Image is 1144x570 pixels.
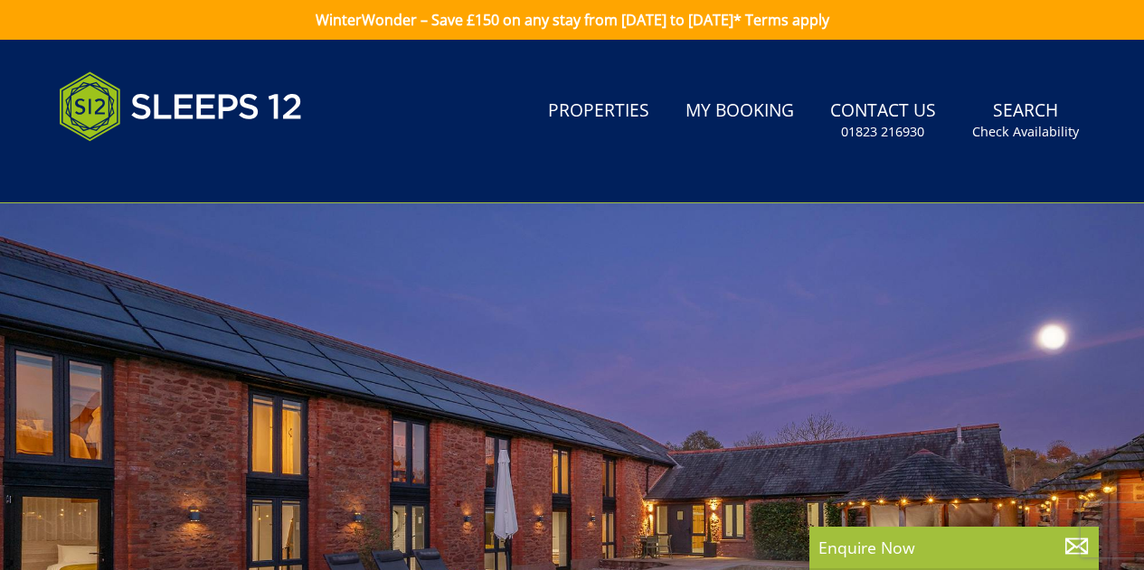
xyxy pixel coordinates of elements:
[972,123,1079,141] small: Check Availability
[59,61,303,152] img: Sleeps 12
[823,91,943,150] a: Contact Us01823 216930
[541,91,657,132] a: Properties
[50,163,240,178] iframe: Customer reviews powered by Trustpilot
[841,123,924,141] small: 01823 216930
[678,91,801,132] a: My Booking
[818,536,1090,559] p: Enquire Now
[965,91,1086,150] a: SearchCheck Availability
